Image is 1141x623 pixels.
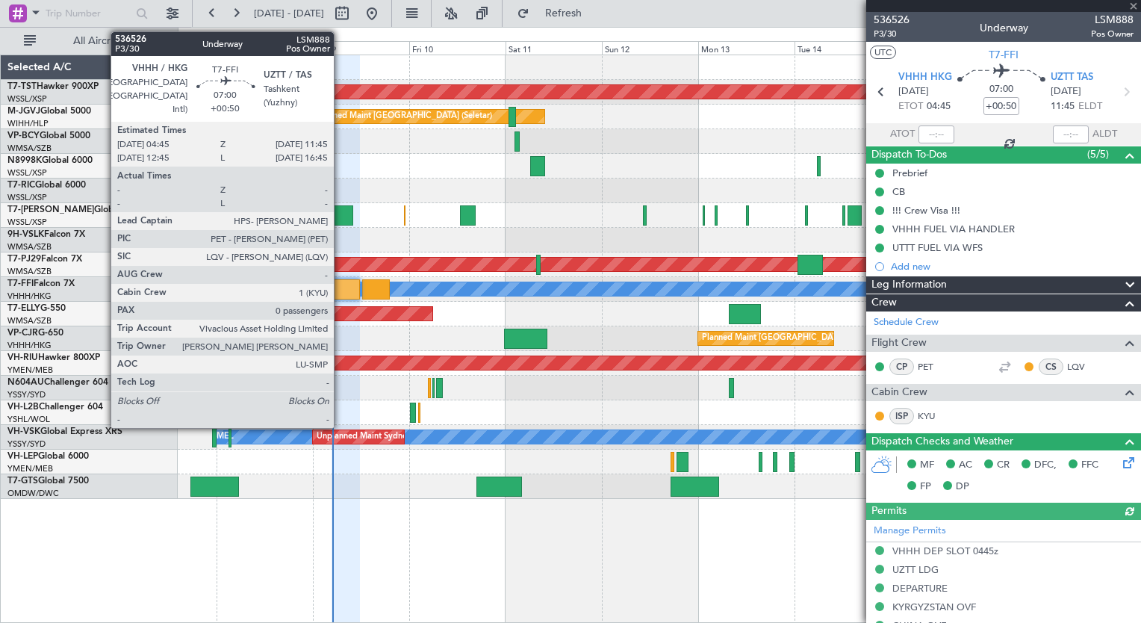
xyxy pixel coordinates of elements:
[7,143,52,154] a: WMSA/SZB
[7,291,52,302] a: VHHH/HKG
[602,41,698,55] div: Sun 12
[898,84,929,99] span: [DATE]
[7,463,53,474] a: YMEN/MEB
[217,426,234,448] div: MEL
[1078,99,1102,114] span: ELDT
[7,403,103,412] a: VH-L2BChallenger 604
[7,205,145,214] a: T7-[PERSON_NAME]Global 7500
[891,260,1134,273] div: Add new
[313,41,409,55] div: Thu 9
[7,255,82,264] a: T7-PJ29Falcon 7X
[7,329,38,338] span: VP-CJR
[1051,84,1081,99] span: [DATE]
[698,41,795,55] div: Mon 13
[889,408,914,424] div: ISP
[959,458,972,473] span: AC
[898,99,923,114] span: ETOT
[7,131,90,140] a: VP-BCYGlobal 5000
[7,378,108,387] a: N604AUChallenger 604
[1051,70,1093,85] span: UZTT TAS
[317,105,492,128] div: Planned Maint [GEOGRAPHIC_DATA] (Seletar)
[7,427,40,436] span: VH-VSK
[702,327,951,350] div: Planned Maint [GEOGRAPHIC_DATA] ([GEOGRAPHIC_DATA] Intl)
[1091,28,1134,40] span: Pos Owner
[7,378,44,387] span: N604AU
[7,304,66,313] a: T7-ELLYG-550
[7,266,52,277] a: WMSA/SZB
[7,107,91,116] a: M-JGVJGlobal 5000
[997,458,1010,473] span: CR
[898,70,952,85] span: VHHH HKG
[989,47,1019,63] span: T7-FFI
[7,156,93,165] a: N8998KGlobal 6000
[7,315,52,326] a: WMSA/SZB
[7,181,35,190] span: T7-RIC
[7,131,40,140] span: VP-BCY
[871,384,927,401] span: Cabin Crew
[1051,99,1075,114] span: 11:45
[889,359,914,375] div: CP
[927,99,951,114] span: 04:45
[1034,458,1057,473] span: DFC,
[7,438,46,450] a: YSSY/SYD
[181,30,206,43] div: [DATE]
[1092,127,1117,142] span: ALDT
[7,217,47,228] a: WSSL/XSP
[409,41,506,55] div: Fri 10
[890,127,915,142] span: ATOT
[1081,458,1098,473] span: FFC
[7,107,40,116] span: M-JGVJ
[1067,360,1101,374] a: LQV
[795,41,891,55] div: Tue 14
[918,409,951,423] a: KYU
[7,304,40,313] span: T7-ELLY
[956,480,969,495] span: DP
[7,353,100,362] a: VH-RIUHawker 800XP
[7,279,34,288] span: T7-FFI
[871,146,947,164] span: Dispatch To-Dos
[7,414,50,425] a: YSHL/WOL
[892,204,960,217] div: !!! Crew Visa !!!
[506,41,602,55] div: Sat 11
[892,185,905,198] div: CB
[7,488,59,499] a: OMDW/DWC
[16,29,162,53] button: All Aircraft
[7,82,99,91] a: T7-TSTHawker 900XP
[7,167,47,179] a: WSSL/XSP
[871,294,897,311] span: Crew
[7,93,47,105] a: WSSL/XSP
[871,433,1013,450] span: Dispatch Checks and Weather
[7,477,38,486] span: T7-GTS
[7,230,44,239] span: 9H-VSLK
[920,458,934,473] span: MF
[980,20,1028,36] div: Underway
[874,28,910,40] span: P3/30
[871,276,947,294] span: Leg Information
[918,360,951,374] a: PET
[254,7,324,20] span: [DATE] - [DATE]
[7,353,38,362] span: VH-RIU
[7,427,122,436] a: VH-VSKGlobal Express XRS
[892,167,927,179] div: Prebrief
[989,82,1013,97] span: 07:00
[871,335,927,352] span: Flight Crew
[7,192,47,203] a: WSSL/XSP
[892,241,983,254] div: UTTT FUEL VIA WFS
[7,181,86,190] a: T7-RICGlobal 6000
[7,156,42,165] span: N8998K
[1039,359,1063,375] div: CS
[317,426,500,448] div: Unplanned Maint Sydney ([PERSON_NAME] Intl)
[1091,12,1134,28] span: LSM888
[874,315,939,330] a: Schedule Crew
[892,223,1015,235] div: VHHH FUEL VIA HANDLER
[532,8,595,19] span: Refresh
[510,1,600,25] button: Refresh
[7,82,37,91] span: T7-TST
[220,155,396,177] div: Planned Maint [GEOGRAPHIC_DATA] (Seletar)
[39,36,158,46] span: All Aircraft
[870,46,896,59] button: UTC
[7,255,41,264] span: T7-PJ29
[7,279,75,288] a: T7-FFIFalcon 7X
[7,230,85,239] a: 9H-VSLKFalcon 7X
[7,205,94,214] span: T7-[PERSON_NAME]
